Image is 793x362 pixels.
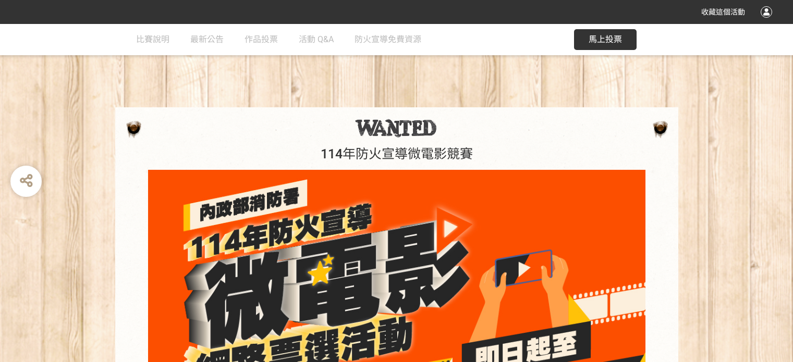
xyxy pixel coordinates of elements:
[355,24,421,55] a: 防火宣導免費資源
[190,24,224,55] a: 最新公告
[701,8,745,16] span: 收藏這個活動
[136,34,169,44] span: 比賽說明
[355,119,438,138] img: 114年防火宣導微電影競賽
[190,34,224,44] span: 最新公告
[245,24,278,55] a: 作品投票
[245,34,278,44] span: 作品投票
[136,24,169,55] a: 比賽說明
[299,34,334,44] span: 活動 Q&A
[299,24,334,55] a: 活動 Q&A
[126,146,668,162] h1: 114年防火宣導微電影競賽
[355,34,421,44] span: 防火宣導免費資源
[574,29,637,50] button: 馬上投票
[589,34,622,44] span: 馬上投票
